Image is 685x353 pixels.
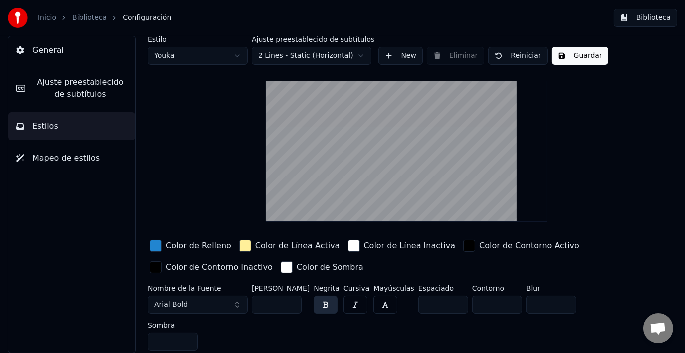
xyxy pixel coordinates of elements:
[32,120,58,132] span: Estilos
[8,36,135,64] button: General
[32,44,64,56] span: General
[72,13,107,23] a: Biblioteca
[38,13,56,23] a: Inicio
[8,112,135,140] button: Estilos
[472,285,522,292] label: Contorno
[154,300,188,310] span: Arial Bold
[148,322,198,329] label: Sombra
[8,68,135,108] button: Ajuste preestablecido de subtítulos
[346,238,458,254] button: Color de Línea Inactiva
[614,9,677,27] button: Biblioteca
[33,76,127,100] span: Ajuste preestablecido de subtítulos
[8,144,135,172] button: Mapeo de estilos
[488,47,547,65] button: Reiniciar
[237,238,342,254] button: Color de Línea Activa
[343,285,369,292] label: Cursiva
[526,285,576,292] label: Blur
[378,47,423,65] button: New
[8,8,28,28] img: youka
[552,47,608,65] button: Guardar
[38,13,171,23] nav: breadcrumb
[461,238,581,254] button: Color de Contorno Activo
[252,285,310,292] label: [PERSON_NAME]
[148,36,248,43] label: Estilo
[314,285,340,292] label: Negrita
[279,259,365,275] button: Color de Sombra
[418,285,468,292] label: Espaciado
[123,13,171,23] span: Configuración
[148,238,233,254] button: Color de Relleno
[479,240,579,252] div: Color de Contorno Activo
[255,240,340,252] div: Color de Línea Activa
[148,259,275,275] button: Color de Contorno Inactivo
[373,285,414,292] label: Mayúsculas
[643,313,673,343] a: Chat abierto
[252,36,374,43] label: Ajuste preestablecido de subtítulos
[364,240,456,252] div: Color de Línea Inactiva
[297,261,363,273] div: Color de Sombra
[166,261,273,273] div: Color de Contorno Inactivo
[166,240,231,252] div: Color de Relleno
[148,285,248,292] label: Nombre de la Fuente
[32,152,100,164] span: Mapeo de estilos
